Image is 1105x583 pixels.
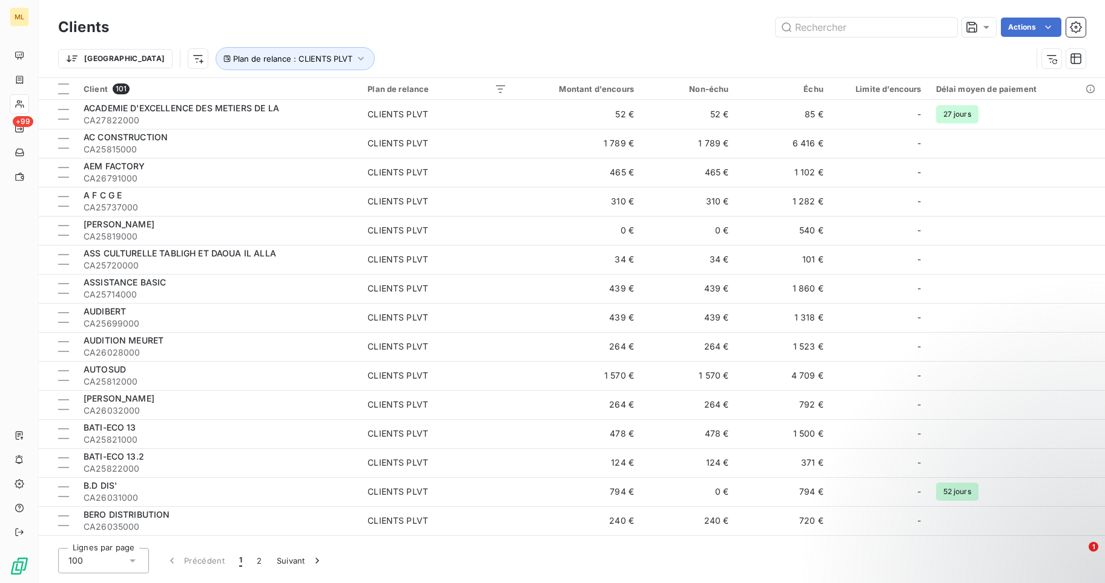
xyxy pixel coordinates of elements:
img: Logo LeanPay [10,556,29,576]
span: ASS CULTURELLE TABLIGH ET DAOUA IL ALLA [84,248,276,258]
div: Montant d'encours [521,84,634,94]
div: CLIENTS PLVT [368,515,428,527]
span: CA27822000 [84,114,353,126]
td: 52 € [641,100,736,129]
td: 168 € [514,535,641,564]
td: 1 570 € [514,361,641,390]
span: 1 [1089,542,1098,552]
span: BERO DISTRIBUTION [84,509,170,519]
td: 168 € [641,535,736,564]
div: CLIENTS PLVT [368,370,428,382]
button: Précédent [159,548,232,573]
td: 1 102 € [736,158,830,187]
div: ML [10,7,29,27]
span: CA25819000 [84,230,353,243]
span: AEM FACTORY [84,161,145,171]
td: 439 € [514,274,641,303]
td: 1 789 € [641,129,736,158]
span: CA26031000 [84,492,353,504]
span: [PERSON_NAME] [84,219,154,229]
div: CLIENTS PLVT [368,340,428,353]
td: 1 570 € [641,361,736,390]
td: 478 € [641,419,736,448]
span: CA26791000 [84,172,353,184]
td: 4 709 € [736,361,830,390]
td: 0 € [641,477,736,506]
span: AUDIBERT [84,306,126,316]
td: 1 860 € [736,274,830,303]
td: 34 € [514,245,641,274]
span: Plan de relance : CLIENTS PLVT [233,54,352,64]
div: CLIENTS PLVT [368,253,428,265]
span: CA26032000 [84,405,353,417]
span: CA25699000 [84,318,353,330]
span: [PERSON_NAME] [84,393,154,403]
div: CLIENTS PLVT [368,457,428,469]
span: A F C G E [84,190,122,200]
span: BATI-ECO 13.2 [84,451,144,461]
span: CA26035000 [84,521,353,533]
span: CA25821000 [84,434,353,446]
span: 100 [68,555,83,567]
span: 101 [113,83,130,94]
span: AC CONSTRUCTION [84,132,168,142]
div: CLIENTS PLVT [368,428,428,440]
span: - [917,311,921,324]
td: 439 € [641,274,736,303]
span: - [917,282,921,295]
td: 101 € [736,245,830,274]
span: CA26028000 [84,347,353,359]
td: 6 416 € [736,129,830,158]
td: 371 € [736,448,830,477]
td: 1 318 € [736,303,830,332]
td: 504 € [736,535,830,564]
td: 0 € [514,216,641,245]
button: Suivant [269,548,331,573]
div: Plan de relance [368,84,507,94]
div: Délai moyen de paiement [936,84,1098,94]
span: - [917,253,921,265]
td: 85 € [736,100,830,129]
span: CA25720000 [84,259,353,272]
td: 124 € [514,448,641,477]
span: 27 jours [936,105,978,123]
td: 439 € [514,303,641,332]
span: CA25815000 [84,143,353,155]
td: 465 € [514,158,641,187]
td: 1 282 € [736,187,830,216]
button: 2 [249,548,269,573]
td: 0 € [641,216,736,245]
div: CLIENTS PLVT [368,166,428,178]
td: 264 € [641,390,736,419]
div: CLIENTS PLVT [368,195,428,207]
input: Rechercher [776,18,957,37]
td: 1 500 € [736,419,830,448]
td: 310 € [514,187,641,216]
td: 264 € [641,332,736,361]
div: CLIENTS PLVT [368,486,428,498]
div: Échu [743,84,823,94]
h3: Clients [58,16,109,38]
span: CA25737000 [84,201,353,213]
span: - [917,195,921,207]
div: CLIENTS PLVT [368,399,428,411]
span: BATI-ECO 13 [84,422,136,432]
div: Limite d’encours [838,84,922,94]
span: CA25714000 [84,288,353,301]
td: 792 € [736,390,830,419]
span: CA25822000 [84,463,353,475]
span: - [917,108,921,120]
span: - [917,399,921,411]
td: 240 € [641,506,736,535]
td: 264 € [514,390,641,419]
span: ACADEMIE D'EXCELLENCE DES METIERS DE LA [84,103,279,113]
button: Actions [1001,18,1061,37]
td: 52 € [514,100,641,129]
span: Client [84,84,108,94]
iframe: Intercom live chat [1064,542,1093,571]
span: - [917,370,921,382]
div: CLIENTS PLVT [368,282,428,295]
span: - [917,340,921,353]
td: 264 € [514,332,641,361]
span: - [917,166,921,178]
